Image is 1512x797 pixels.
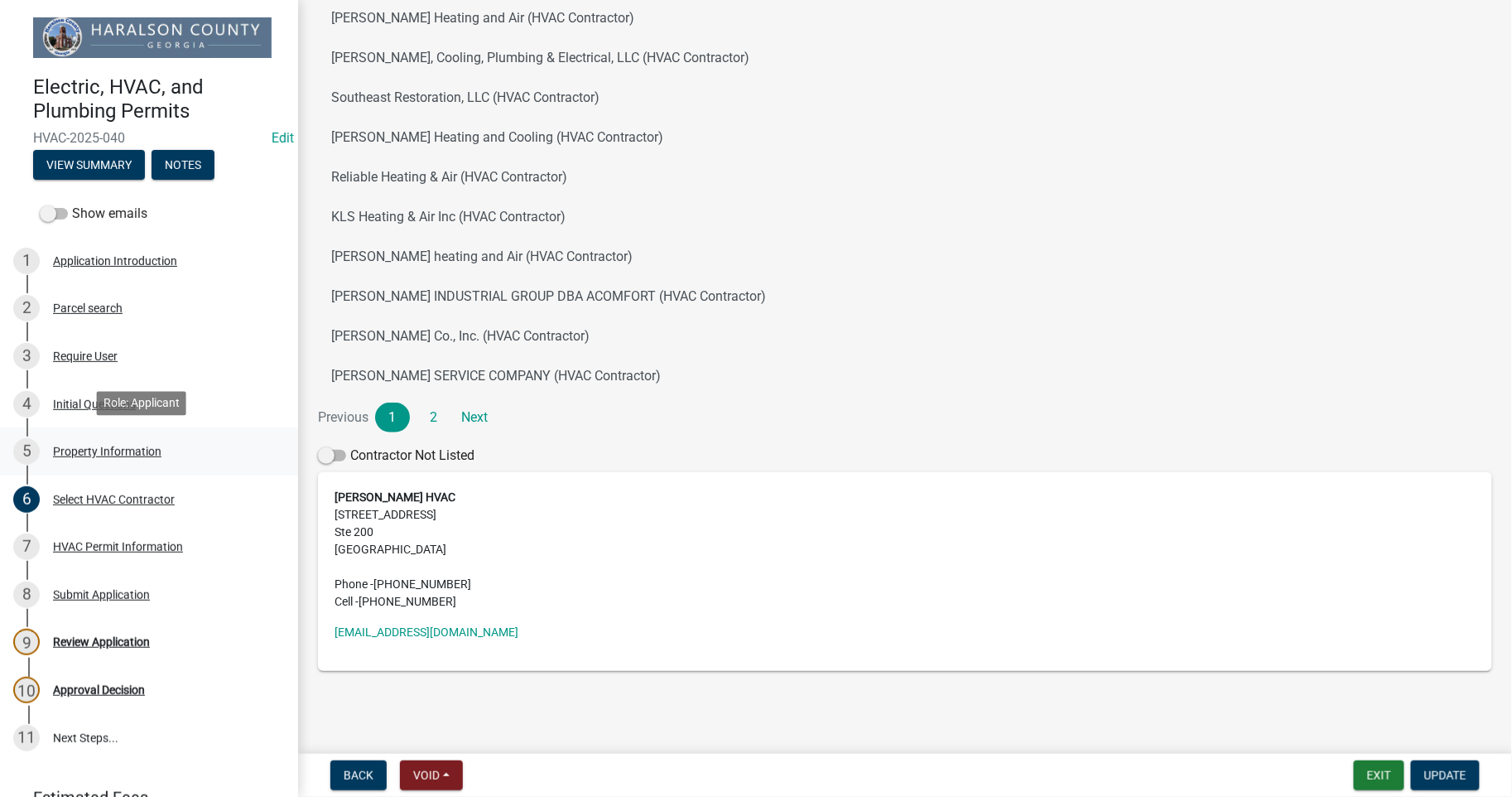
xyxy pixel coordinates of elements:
[13,438,40,465] div: 5
[13,629,40,655] div: 9
[272,130,294,146] wm-modal-confirm: Edit Application Number
[152,150,214,180] button: Notes
[33,75,285,123] h4: Electric, HVAC, and Plumbing Permits
[373,577,471,591] span: [PHONE_NUMBER]
[13,534,40,560] div: 7
[318,38,1492,78] button: [PERSON_NAME], Cooling, Plumbing & Electrical, LLC (HVAC Contractor)
[400,761,463,790] button: Void
[13,343,40,370] div: 3
[53,398,136,410] div: Initial Questions
[335,626,518,639] a: [EMAIL_ADDRESS][DOMAIN_NAME]
[318,277,1492,316] button: [PERSON_NAME] INDUSTRIAL GROUP DBA ACOMFORT (HVAC Contractor)
[457,403,492,432] a: Next
[53,255,177,267] div: Application Introduction
[53,350,118,362] div: Require User
[413,769,440,782] span: Void
[318,356,1492,396] button: [PERSON_NAME] SERVICE COMPANY (HVAC Contractor)
[53,541,183,553] div: HVAC Permit Information
[318,197,1492,237] button: KLS Heating & Air Inc (HVAC Contractor)
[33,159,145,172] wm-modal-confirm: Summary
[318,78,1492,118] button: Southeast Restoration, LLC (HVAC Contractor)
[318,157,1492,197] button: Reliable Heating & Air (HVAC Contractor)
[359,595,456,608] span: [PHONE_NUMBER]
[318,316,1492,356] button: [PERSON_NAME] Co., Inc. (HVAC Contractor)
[335,490,455,504] strong: [PERSON_NAME] HVAC
[13,677,40,703] div: 10
[1354,761,1404,790] button: Exit
[272,130,294,146] a: Edit
[13,248,40,274] div: 1
[152,159,214,172] wm-modal-confirm: Notes
[13,486,40,513] div: 6
[318,403,1492,432] nav: Page navigation
[13,295,40,321] div: 2
[53,684,145,696] div: Approval Decision
[335,489,1476,611] address: [STREET_ADDRESS] Ste 200 [GEOGRAPHIC_DATA]
[318,237,1492,277] button: [PERSON_NAME] heating and Air (HVAC Contractor)
[33,17,272,58] img: Haralson County, Georgia
[330,761,387,790] button: Back
[33,130,265,146] span: HVAC-2025-040
[13,725,40,751] div: 11
[417,403,451,432] a: 2
[318,446,474,466] label: Contractor Not Listed
[375,403,410,432] a: 1
[53,494,175,505] div: Select HVAC Contractor
[33,150,145,180] button: View Summary
[335,577,373,591] abbr: Phone -
[318,118,1492,157] button: [PERSON_NAME] Heating and Cooling (HVAC Contractor)
[40,204,147,224] label: Show emails
[13,582,40,608] div: 8
[335,595,359,608] abbr: Cell -
[344,769,373,782] span: Back
[1411,761,1480,790] button: Update
[53,302,123,314] div: Parcel search
[97,391,186,415] div: Role: Applicant
[53,636,150,648] div: Review Application
[53,589,150,601] div: Submit Application
[53,446,161,457] div: Property Information
[13,391,40,418] div: 4
[1424,769,1466,782] span: Update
